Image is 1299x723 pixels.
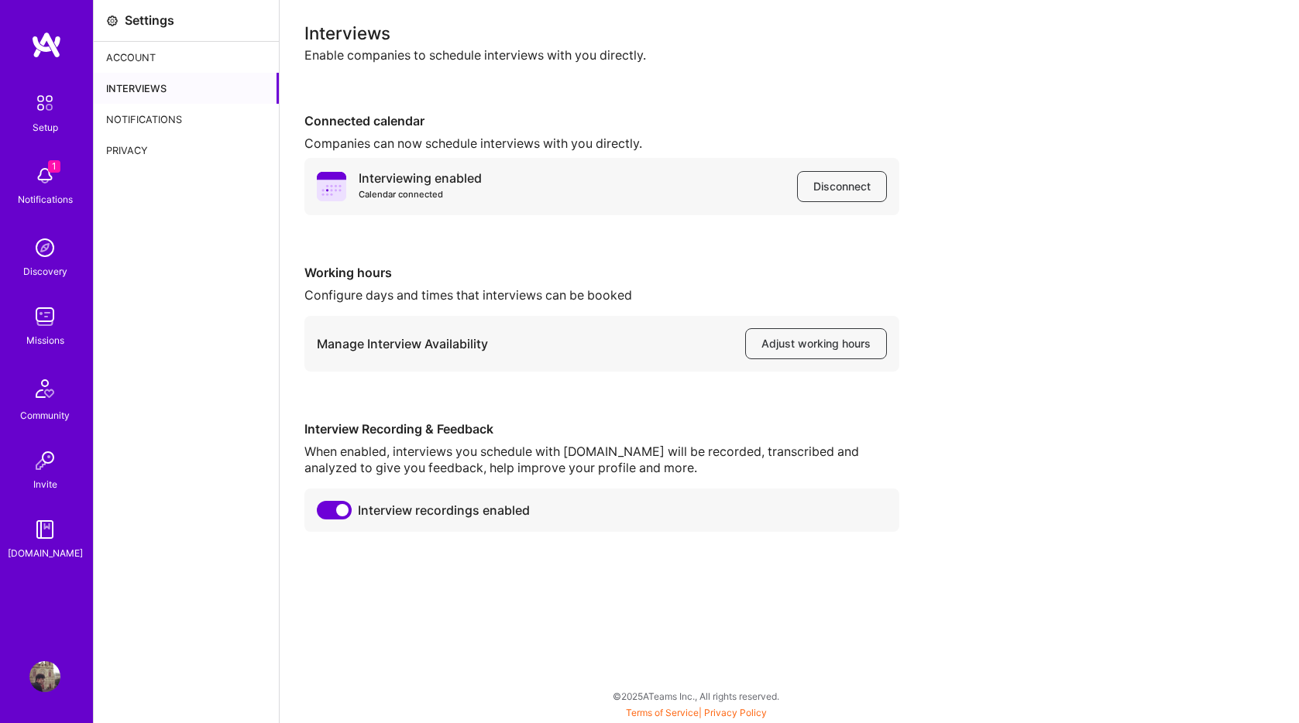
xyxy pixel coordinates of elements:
[106,15,119,27] i: icon Settings
[358,502,530,519] span: Interview recordings enabled
[304,265,899,281] div: Working hours
[33,119,58,135] div: Setup
[304,113,899,129] div: Connected calendar
[797,171,887,202] button: Disconnect
[317,336,488,352] div: Manage Interview Availability
[745,328,887,359] button: Adjust working hours
[813,179,871,194] span: Disconnect
[125,12,174,29] div: Settings
[317,172,346,201] i: icon PurpleCalendar
[48,160,60,173] span: 1
[359,187,482,203] div: Calendar connected
[93,677,1299,715] div: © 2025 ATeams Inc., All rights reserved.
[33,476,57,492] div: Invite
[29,87,61,119] img: setup
[626,707,767,718] span: |
[31,31,62,59] img: logo
[23,263,67,279] div: Discovery
[359,170,482,203] div: Interviewing enabled
[29,514,60,545] img: guide book
[29,232,60,263] img: discovery
[29,661,60,692] img: User Avatar
[304,287,899,303] div: Configure days and times that interviews can be booked
[94,42,279,73] div: Account
[20,407,70,423] div: Community
[29,445,60,476] img: Invite
[94,104,279,135] div: Notifications
[29,301,60,332] img: teamwork
[8,545,83,561] div: [DOMAIN_NAME]
[304,421,899,437] div: Interview Recording & Feedback
[94,135,279,166] div: Privacy
[26,370,64,407] img: Community
[18,191,73,207] div: Notifications
[704,707,767,718] a: Privacy Policy
[626,707,699,718] a: Terms of Service
[761,336,871,351] span: Adjust working hours
[29,160,60,191] img: bell
[304,444,899,476] div: When enabled, interviews you schedule with [DOMAIN_NAME] will be recorded, transcribed and analyz...
[304,47,1274,63] div: Enable companies to schedule interviews with you directly.
[26,332,64,348] div: Missions
[304,135,899,152] div: Companies can now schedule interviews with you directly.
[304,25,1274,41] div: Interviews
[26,661,64,692] a: User Avatar
[94,73,279,104] div: Interviews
